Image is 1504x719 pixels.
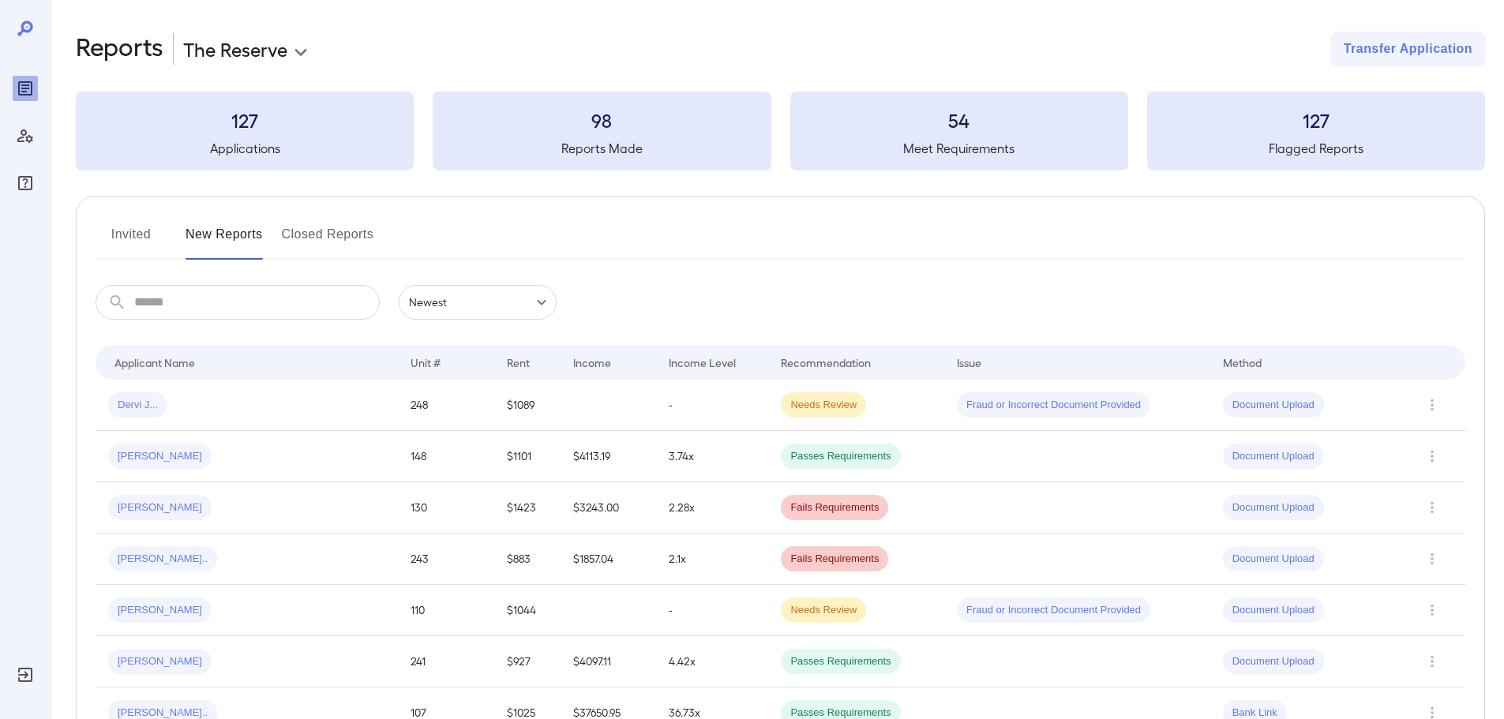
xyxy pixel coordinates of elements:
span: Document Upload [1223,654,1324,669]
td: $883 [494,534,561,585]
span: [PERSON_NAME] [108,449,212,464]
span: Document Upload [1223,449,1324,464]
div: Recommendation [781,353,871,372]
td: 3.74x [656,431,768,482]
td: $1101 [494,431,561,482]
td: 4.42x [656,636,768,687]
td: $927 [494,636,561,687]
span: [PERSON_NAME].. [108,552,217,567]
div: Method [1223,353,1262,372]
div: Newest [399,285,557,320]
td: $4097.11 [561,636,657,687]
span: Needs Review [781,398,866,413]
div: Income [573,353,611,372]
td: $1089 [494,380,561,431]
td: 110 [398,585,494,636]
span: [PERSON_NAME] [108,654,212,669]
span: [PERSON_NAME] [108,500,212,515]
div: Applicant Name [114,353,195,372]
span: Document Upload [1223,552,1324,567]
h3: 127 [1147,107,1485,133]
td: 243 [398,534,494,585]
h5: Flagged Reports [1147,139,1485,158]
span: Dervi J... [108,398,167,413]
div: FAQ [13,170,38,196]
button: Row Actions [1420,495,1445,520]
p: The Reserve [183,36,287,62]
summary: 127Applications98Reports Made54Meet Requirements127Flagged Reports [76,92,1485,170]
h3: 54 [790,107,1128,133]
button: New Reports [186,222,263,260]
td: $4113.19 [561,431,657,482]
div: Log Out [13,662,38,687]
span: Document Upload [1223,398,1324,413]
td: 148 [398,431,494,482]
td: - [656,380,768,431]
button: Row Actions [1420,649,1445,674]
span: Document Upload [1223,603,1324,618]
span: Fails Requirements [781,552,888,567]
button: Row Actions [1420,546,1445,571]
span: Fails Requirements [781,500,888,515]
td: 2.1x [656,534,768,585]
button: Row Actions [1420,444,1445,469]
button: Invited [96,222,167,260]
div: Issue [957,353,982,372]
span: Passes Requirements [781,449,900,464]
td: $3243.00 [561,482,657,534]
button: Closed Reports [282,222,374,260]
span: Fraud or Incorrect Document Provided [957,398,1150,413]
div: Unit # [411,353,441,372]
td: $1857.04 [561,534,657,585]
button: Row Actions [1420,392,1445,418]
h5: Meet Requirements [790,139,1128,158]
td: 2.28x [656,482,768,534]
div: Manage Users [13,123,38,148]
div: Rent [507,353,532,372]
h5: Applications [76,139,414,158]
td: $1423 [494,482,561,534]
td: $1044 [494,585,561,636]
td: - [656,585,768,636]
h3: 127 [76,107,414,133]
td: 248 [398,380,494,431]
div: Reports [13,76,38,101]
span: Document Upload [1223,500,1324,515]
td: 130 [398,482,494,534]
h2: Reports [76,32,163,66]
button: Transfer Application [1331,32,1485,66]
button: Row Actions [1420,597,1445,623]
h5: Reports Made [433,139,771,158]
div: Income Level [669,353,736,372]
td: 241 [398,636,494,687]
span: Needs Review [781,603,866,618]
span: Passes Requirements [781,654,900,669]
span: Fraud or Incorrect Document Provided [957,603,1150,618]
h3: 98 [433,107,771,133]
span: [PERSON_NAME] [108,603,212,618]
